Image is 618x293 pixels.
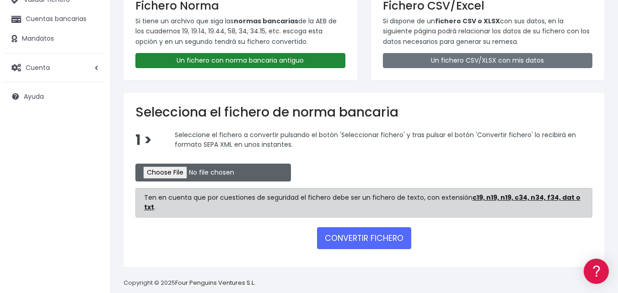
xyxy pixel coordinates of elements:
a: Cuenta [5,58,105,77]
a: Videotutoriales [9,144,174,158]
button: Contáctanos [9,245,174,261]
div: Programadores [9,219,174,228]
h2: Selecciona el fichero de norma bancaria [135,105,592,120]
div: Convertir ficheros [9,101,174,110]
strong: c19, n19, n19, c34, n34, f34, dat o txt [144,193,580,212]
a: Ayuda [5,87,105,106]
a: POWERED BY ENCHANT [126,263,176,272]
a: API [9,234,174,248]
span: Cuenta [26,63,50,72]
a: Formatos [9,116,174,130]
a: Problemas habituales [9,130,174,144]
div: Ten en cuenta que por cuestiones de seguridad el fichero debe ser un fichero de texto, con extens... [135,188,592,218]
a: Un fichero con norma bancaria antiguo [135,53,345,68]
a: Four Penguins Ventures S.L. [175,278,255,287]
div: Información general [9,64,174,72]
strong: fichero CSV o XLSX [435,16,500,26]
a: Perfiles de empresas [9,158,174,172]
a: Un fichero CSV/XLSX con mis datos [383,53,593,68]
strong: normas bancarias [234,16,298,26]
p: Copyright © 2025 . [124,278,257,288]
span: Ayuda [24,92,44,101]
span: 1 > [135,130,152,150]
p: Si dispone de un con sus datos, en la siguiente página podrá relacionar los datos de su fichero c... [383,16,593,47]
p: Si tiene un archivo que siga las de la AEB de los cuadernos 19, 19.14, 19.44, 58, 34, 34.15, etc.... [135,16,345,47]
span: Seleccione el fichero a convertir pulsando el botón 'Seleccionar fichero' y tras pulsar el botón ... [175,130,576,149]
a: Cuentas bancarias [5,10,105,29]
a: Mandatos [5,29,105,48]
button: CONVERTIR FICHERO [317,227,411,249]
a: Información general [9,78,174,92]
div: Facturación [9,181,174,190]
a: General [9,196,174,210]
